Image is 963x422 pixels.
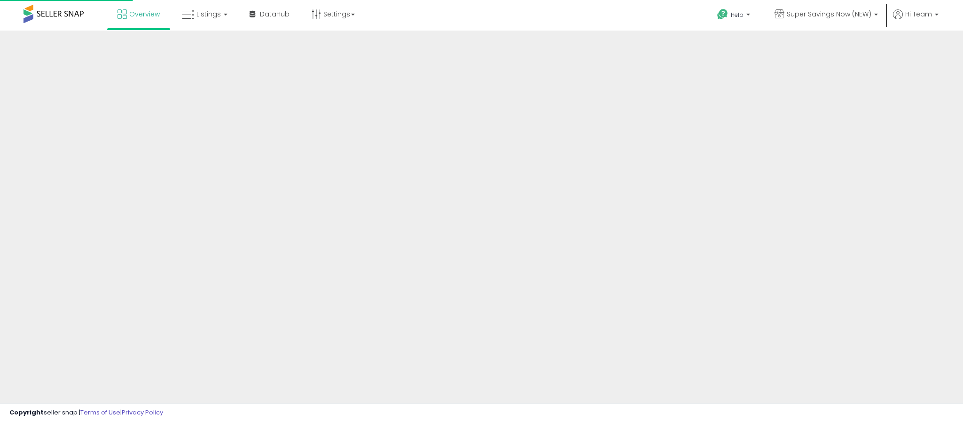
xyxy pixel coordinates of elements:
[260,9,290,19] span: DataHub
[196,9,221,19] span: Listings
[9,408,44,417] strong: Copyright
[787,9,871,19] span: Super Savings Now (NEW)
[717,8,728,20] i: Get Help
[129,9,160,19] span: Overview
[80,408,120,417] a: Terms of Use
[905,9,932,19] span: Hi Team
[893,9,939,31] a: Hi Team
[122,408,163,417] a: Privacy Policy
[9,408,163,417] div: seller snap | |
[731,11,744,19] span: Help
[710,1,759,31] a: Help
